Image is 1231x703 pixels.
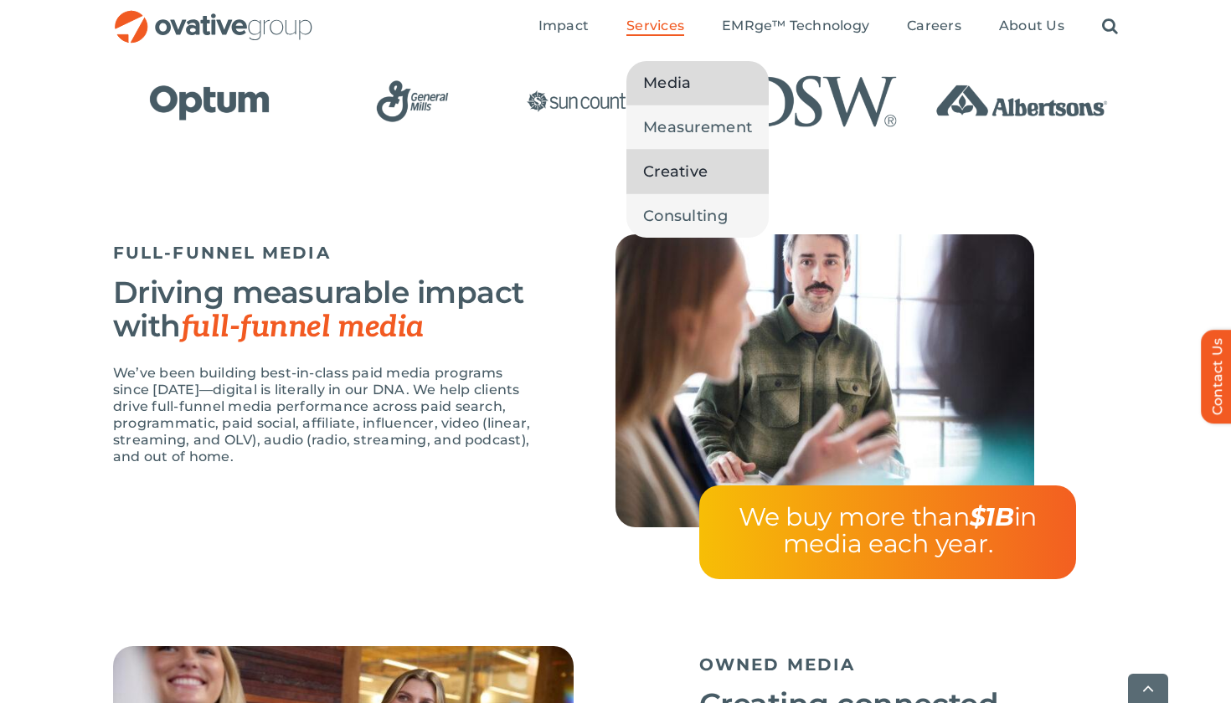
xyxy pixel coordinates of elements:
a: About Us [999,18,1064,36]
strong: $1B [970,501,1014,532]
span: About Us [999,18,1064,34]
span: Services [626,18,684,34]
a: Careers [907,18,961,36]
h5: OWNED MEDIA [699,654,1118,675]
a: Search [1102,18,1118,36]
h5: FULL-FUNNEL MEDIA [113,243,532,263]
a: Consulting [626,194,769,238]
a: Media [626,61,769,105]
span: Creative [643,160,708,183]
a: OG_Full_horizontal_RGB [113,8,314,24]
span: We buy more than in media each year. [739,501,1037,559]
span: full-funnel media [181,309,424,346]
span: Media [643,71,691,95]
a: Creative [626,150,769,193]
div: 10 / 23 [925,62,1118,144]
span: Careers [907,18,961,34]
div: 8 / 23 [519,62,712,144]
a: EMRge™ Technology [722,18,869,36]
span: Impact [538,18,589,34]
span: Consulting [643,204,728,228]
a: Services [626,18,684,36]
span: EMRge™ Technology [722,18,869,34]
a: Impact [538,18,589,36]
div: 7 / 23 [317,62,509,144]
span: Measurement [643,115,752,139]
a: Measurement [626,105,769,149]
img: Media – Paid [615,234,1034,527]
div: 9 / 23 [723,62,915,144]
div: 6 / 23 [113,62,306,144]
h3: Driving measurable impact with [113,275,532,344]
p: We’ve been building best-in-class paid media programs since [DATE]—digital is literally in our DN... [113,365,532,465]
